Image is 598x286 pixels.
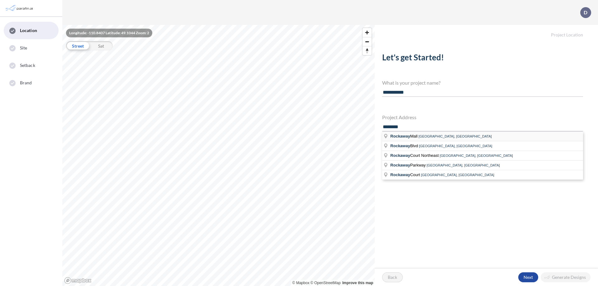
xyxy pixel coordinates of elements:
[390,153,410,158] span: Rockaway
[363,46,372,55] button: Reset bearing to north
[419,144,492,148] span: [GEOGRAPHIC_DATA], [GEOGRAPHIC_DATA]
[427,163,500,167] span: [GEOGRAPHIC_DATA], [GEOGRAPHIC_DATA]
[5,2,35,14] img: Parafin
[311,281,341,285] a: OpenStreetMap
[421,173,494,177] span: [GEOGRAPHIC_DATA], [GEOGRAPHIC_DATA]
[89,41,113,50] div: Sat
[390,163,426,167] span: Parkway
[419,134,492,138] span: [GEOGRAPHIC_DATA], [GEOGRAPHIC_DATA]
[390,134,418,138] span: Mall
[66,41,89,50] div: Street
[363,37,372,46] button: Zoom out
[363,28,372,37] button: Zoom in
[375,25,598,38] h5: Project Location
[382,80,583,86] h4: What is your project name?
[20,80,32,86] span: Brand
[382,114,583,120] h4: Project Address
[64,277,92,284] a: Mapbox homepage
[20,27,37,34] span: Location
[390,172,421,177] span: Court
[390,134,410,138] span: Rockaway
[518,272,538,282] button: Next
[382,53,583,65] h2: Let's get Started!
[62,25,375,286] canvas: Map
[66,29,152,37] div: Longitude: -110.8407 Latitude: 49.1044 Zoom: 2
[20,45,27,51] span: Site
[390,143,410,148] span: Rockaway
[390,153,439,158] span: Court Northeast
[440,154,513,157] span: [GEOGRAPHIC_DATA], [GEOGRAPHIC_DATA]
[342,281,373,285] a: Improve this map
[524,274,533,280] p: Next
[584,10,587,15] p: D
[20,62,35,68] span: Setback
[390,143,419,148] span: Blvd
[390,172,410,177] span: Rockaway
[292,281,310,285] a: Mapbox
[390,163,410,167] span: Rockaway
